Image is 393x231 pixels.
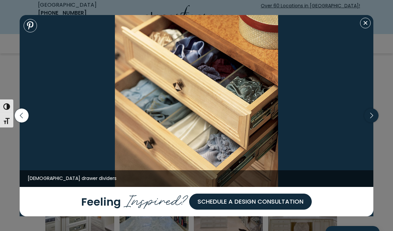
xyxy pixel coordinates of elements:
[360,18,371,28] button: Close modal
[81,194,121,209] span: Feeling
[20,15,373,187] img: Lucite drawer dividers
[189,194,312,210] a: Schedule a Design Consultation
[124,187,189,211] span: Inspired?
[20,170,373,187] figcaption: [DEMOGRAPHIC_DATA] drawer dividers
[24,19,37,32] a: Share to Pinterest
